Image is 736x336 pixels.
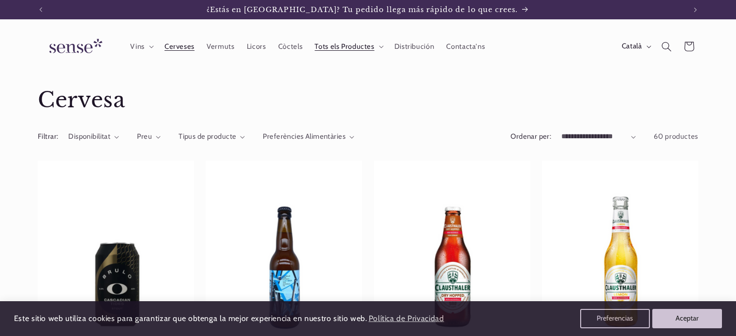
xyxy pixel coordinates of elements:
[263,131,354,142] summary: Preferències Alimentàries (0 seleccionat)
[124,36,158,57] summary: Vins
[207,42,234,51] span: Vermuts
[263,132,345,141] span: Preferències Alimentàries
[137,132,152,141] span: Preu
[14,314,367,323] span: Este sitio web utiliza cookies para garantizar que obtenga la mejor experiencia en nuestro sitio ...
[388,36,440,57] a: Distribución
[440,36,491,57] a: Contacta'ns
[247,42,266,51] span: Licors
[68,132,110,141] span: Disponibilitat
[652,309,722,328] button: Aceptar
[656,35,678,58] summary: Cerca
[622,41,642,52] span: Català
[511,132,551,141] label: Ordenar per:
[654,132,698,141] span: 60 productes
[165,42,195,51] span: Cerveses
[34,29,114,64] a: Sense
[240,36,272,57] a: Licors
[68,131,119,142] summary: Disponibilitat (0 seleccionat)
[179,131,245,142] summary: Tipus de producte (0 seleccionat)
[278,42,302,51] span: Còctels
[309,36,388,57] summary: Tots els Productes
[38,131,58,142] h2: Filtrar:
[201,36,241,57] a: Vermuts
[394,42,435,51] span: Distribución
[446,42,485,51] span: Contacta'ns
[158,36,200,57] a: Cerveses
[38,87,698,114] h1: Cervesa
[38,33,110,60] img: Sense
[137,131,161,142] summary: Preu
[272,36,309,57] a: Còctels
[367,310,445,327] a: Política de Privacidad (opens in a new tab)
[179,132,236,141] span: Tipus de producte
[580,309,650,328] button: Preferencias
[616,37,656,56] button: Català
[315,42,374,51] span: Tots els Productes
[130,42,145,51] span: Vins
[207,5,518,14] span: ¿Estás en [GEOGRAPHIC_DATA]? Tu pedido llega más rápido de lo que crees.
